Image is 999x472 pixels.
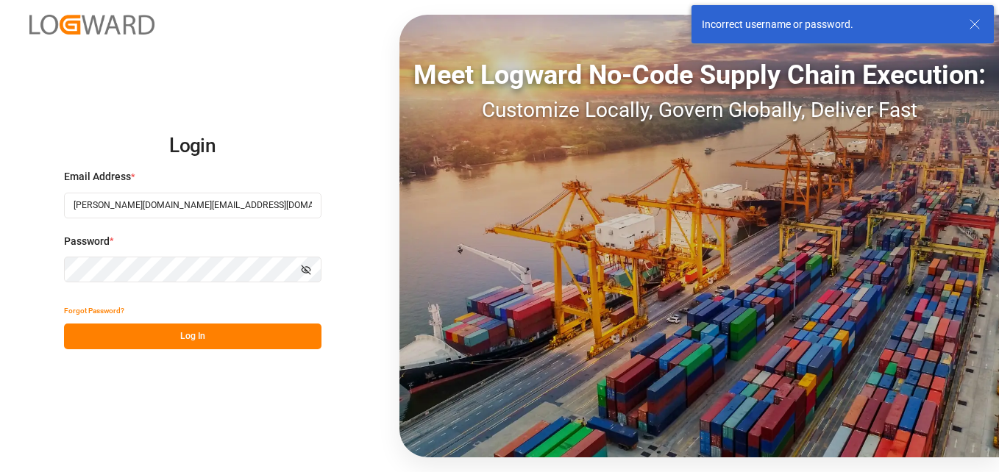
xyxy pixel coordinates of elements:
button: Log In [64,323,321,349]
span: Password [64,234,110,249]
span: Email Address [64,169,131,185]
button: Forgot Password? [64,298,124,323]
img: Logward_new_orange.png [29,15,154,35]
h2: Login [64,123,321,170]
input: Enter your email [64,193,321,218]
div: Incorrect username or password. [702,17,955,32]
div: Meet Logward No-Code Supply Chain Execution: [399,55,999,95]
div: Customize Locally, Govern Globally, Deliver Fast [399,95,999,126]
